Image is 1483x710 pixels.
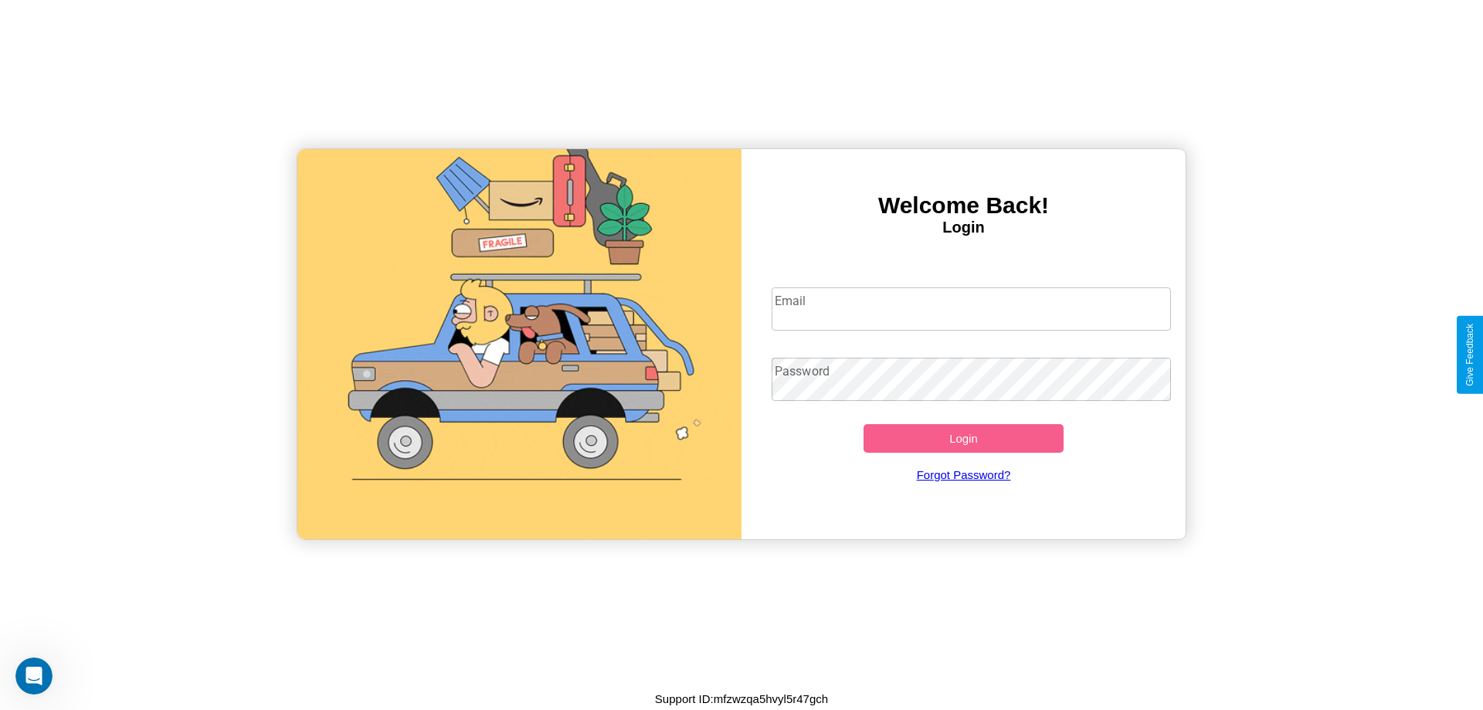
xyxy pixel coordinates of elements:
[741,192,1186,219] h3: Welcome Back!
[297,149,741,539] img: gif
[741,219,1186,236] h4: Login
[864,424,1064,453] button: Login
[764,453,1164,497] a: Forgot Password?
[1464,324,1475,386] div: Give Feedback
[655,688,828,709] p: Support ID: mfzwzqa5hvyl5r47gch
[15,657,53,695] iframe: Intercom live chat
